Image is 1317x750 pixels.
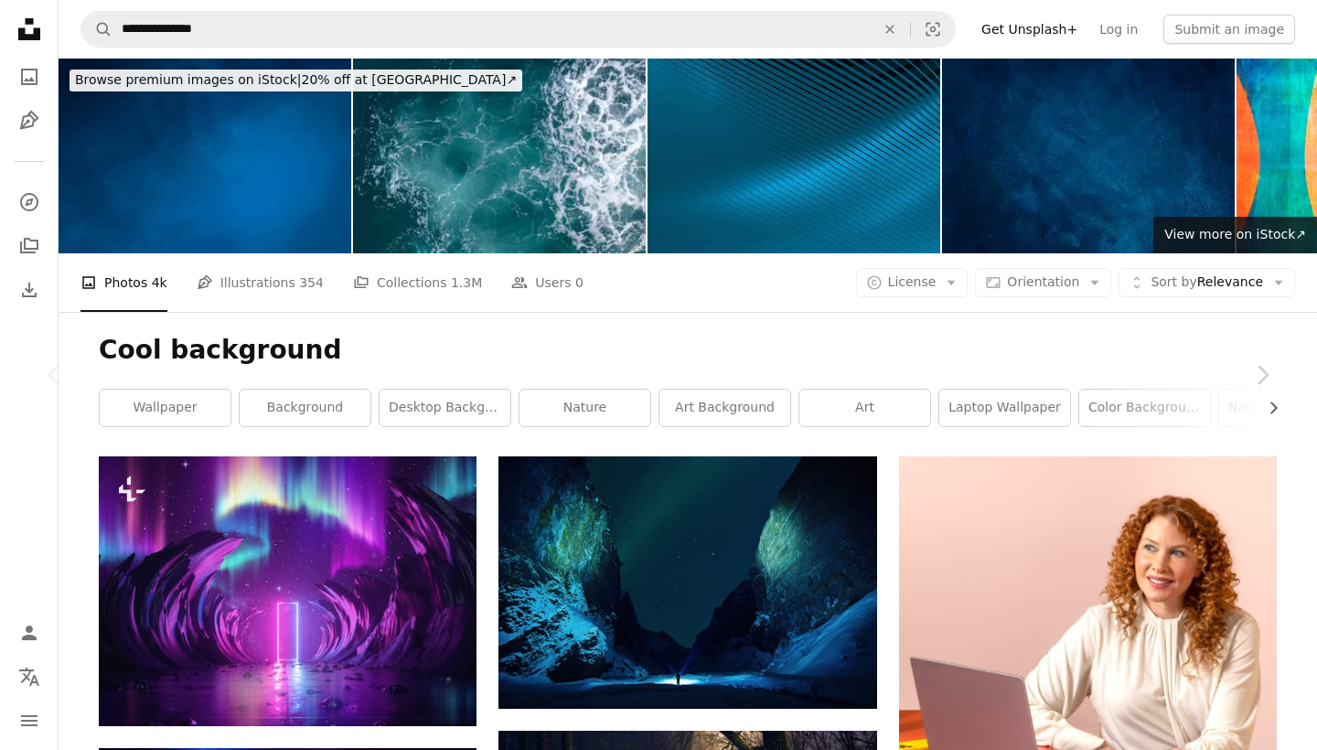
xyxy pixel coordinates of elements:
[59,59,351,253] img: Dark blue grunge background
[11,184,48,220] a: Explore
[519,390,650,426] a: nature
[99,334,1277,367] h1: Cool background
[1088,15,1149,44] a: Log in
[498,456,876,709] img: northern lights
[970,15,1088,44] a: Get Unsplash+
[1151,273,1263,292] span: Relevance
[75,72,301,87] span: Browse premium images on iStock |
[99,583,476,599] a: 3d render, abstract pink blue neon background, cosmic landscape, northern polar lights, esoteric ...
[1151,274,1196,289] span: Sort by
[99,456,476,726] img: 3d render, abstract pink blue neon background, cosmic landscape, northern polar lights, esoteric ...
[975,268,1111,297] button: Orientation
[81,12,112,47] button: Search Unsplash
[380,390,510,426] a: desktop background
[11,228,48,264] a: Collections
[353,253,482,312] a: Collections 1.3M
[1163,15,1295,44] button: Submit an image
[240,390,370,426] a: background
[511,253,584,312] a: Users 0
[11,702,48,739] button: Menu
[856,268,969,297] button: License
[870,12,910,47] button: Clear
[80,11,956,48] form: Find visuals sitewide
[11,615,48,651] a: Log in / Sign up
[75,72,517,87] span: 20% off at [GEOGRAPHIC_DATA] ↗
[1153,217,1317,253] a: View more on iStock↗
[911,12,955,47] button: Visual search
[11,59,48,95] a: Photos
[1007,274,1079,289] span: Orientation
[942,59,1235,253] img: Dark blue grunge background
[59,59,533,102] a: Browse premium images on iStock|20% off at [GEOGRAPHIC_DATA]↗
[799,390,930,426] a: art
[1164,227,1306,241] span: View more on iStock ↗
[100,390,230,426] a: wallpaper
[888,274,937,289] span: License
[939,390,1070,426] a: laptop wallpaper
[498,574,876,591] a: northern lights
[197,253,324,312] a: Illustrations 354
[1079,390,1210,426] a: color background
[648,59,940,253] img: abstract blue stripes
[353,59,646,253] img: Abstract of sea foam in the dark turquoise ocean.
[11,272,48,308] a: Download History
[299,273,324,293] span: 354
[1119,268,1295,297] button: Sort byRelevance
[659,390,790,426] a: art background
[1207,287,1317,463] a: Next
[11,102,48,139] a: Illustrations
[11,659,48,695] button: Language
[575,273,584,293] span: 0
[451,273,482,293] span: 1.3M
